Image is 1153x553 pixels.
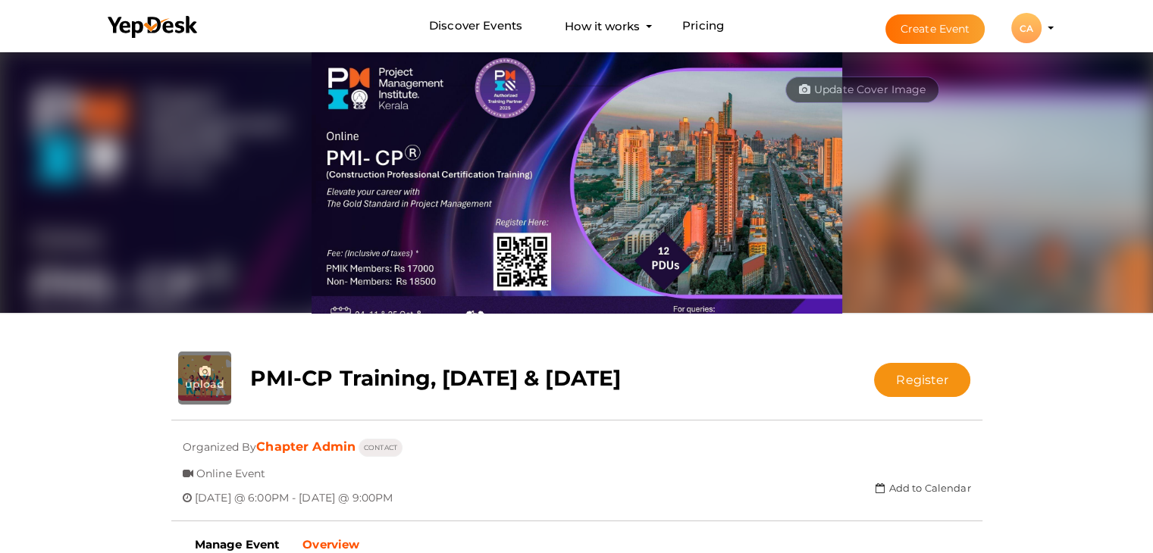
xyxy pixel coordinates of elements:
button: Register [874,363,970,397]
a: Add to Calendar [876,482,970,494]
button: Create Event [885,14,985,44]
b: Manage Event [195,537,280,551]
profile-pic: CA [1011,23,1042,34]
button: Update Cover Image [785,77,940,103]
button: How it works [560,12,644,40]
div: CA [1011,13,1042,43]
button: CA [1007,12,1046,44]
button: CONTACT [359,439,403,457]
span: [DATE] @ 6:00PM - [DATE] @ 9:00PM [195,480,393,505]
span: Organized By [183,429,257,454]
img: B2WNBPGL_normal.jpeg [312,48,842,314]
a: Discover Events [429,12,522,40]
b: Overview [302,537,359,551]
b: PMI-CP Training, [DATE] & [DATE] [250,365,621,391]
a: Chapter Admin [256,439,356,454]
span: Online Event [196,455,266,480]
a: Pricing [682,12,724,40]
